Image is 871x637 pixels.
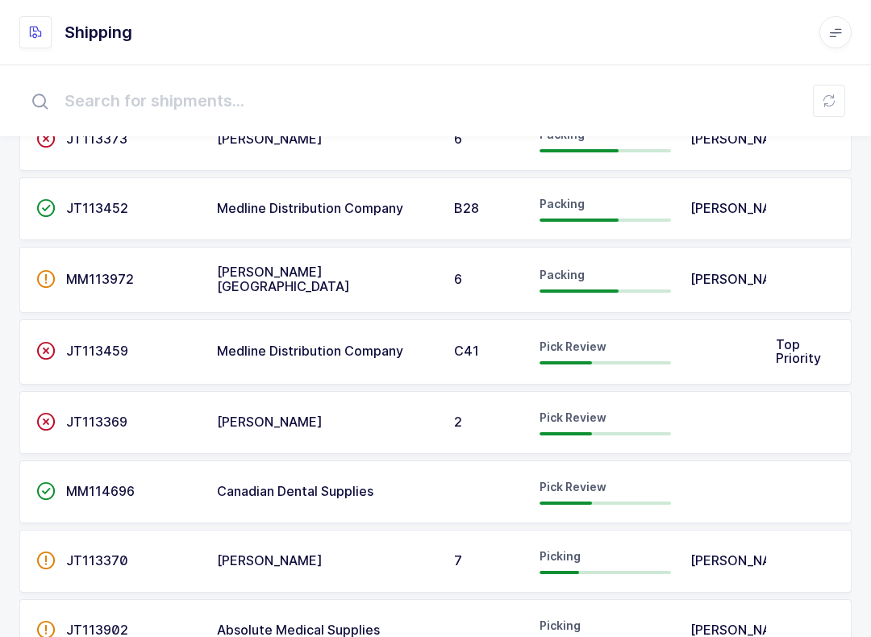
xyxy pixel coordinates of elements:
span: [PERSON_NAME] [690,552,796,568]
span: B28 [454,200,479,216]
span: Packing [540,268,585,281]
span: 6 [454,271,462,287]
span: C41 [454,343,479,359]
span: [PERSON_NAME] [217,414,323,430]
span: Pick Review [540,339,606,353]
span:  [36,131,56,147]
span: 2 [454,414,462,430]
span:  [36,552,56,568]
span: Picking [540,549,581,563]
input: Search for shipments... [19,75,852,127]
span: JT113459 [66,343,128,359]
span: 7 [454,552,462,568]
span: Picking [540,618,581,632]
span: [PERSON_NAME] [GEOGRAPHIC_DATA] [217,264,350,294]
span: Pick Review [540,410,606,424]
span: [PERSON_NAME] [217,131,323,147]
span: JT113373 [66,131,127,147]
h1: Shipping [65,19,132,45]
span: [PERSON_NAME] [217,552,323,568]
span:  [36,271,56,287]
span: JT113370 [66,552,128,568]
span:  [36,483,56,499]
span: Medline Distribution Company [217,200,403,216]
span: Packing [540,197,585,210]
span: Top Priority [776,336,821,367]
span:  [36,414,56,430]
span: [PERSON_NAME] [690,131,796,147]
span: JT113452 [66,200,128,216]
span: MM113972 [66,271,134,287]
span:  [36,343,56,359]
span: [PERSON_NAME] [690,200,796,216]
span: [PERSON_NAME] [690,271,796,287]
span: Canadian Dental Supplies [217,483,373,499]
span: JT113369 [66,414,127,430]
span: Medline Distribution Company [217,343,403,359]
span:  [36,200,56,216]
span: 6 [454,131,462,147]
span: MM114696 [66,483,135,499]
span: Pick Review [540,480,606,493]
